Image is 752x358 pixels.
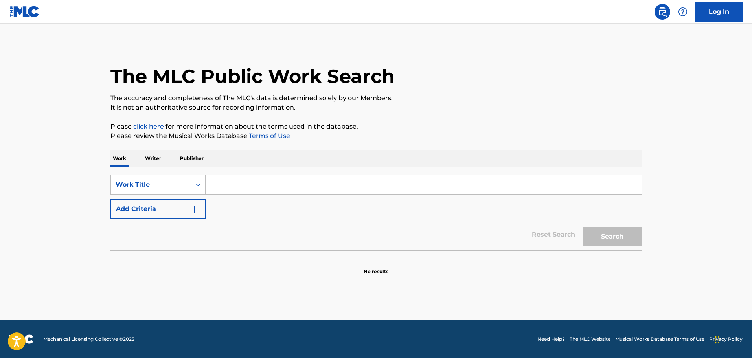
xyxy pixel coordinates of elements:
[709,336,743,343] a: Privacy Policy
[133,123,164,130] a: click here
[143,150,164,167] p: Writer
[110,199,206,219] button: Add Criteria
[658,7,667,17] img: search
[110,122,642,131] p: Please for more information about the terms used in the database.
[247,132,290,140] a: Terms of Use
[110,175,642,250] form: Search Form
[9,6,40,17] img: MLC Logo
[110,150,129,167] p: Work
[110,94,642,103] p: The accuracy and completeness of The MLC's data is determined solely by our Members.
[110,103,642,112] p: It is not an authoritative source for recording information.
[190,204,199,214] img: 9d2ae6d4665cec9f34b9.svg
[43,336,134,343] span: Mechanical Licensing Collective © 2025
[9,334,34,344] img: logo
[364,259,388,275] p: No results
[713,320,752,358] iframe: Chat Widget
[570,336,610,343] a: The MLC Website
[178,150,206,167] p: Publisher
[110,131,642,141] p: Please review the Musical Works Database
[537,336,565,343] a: Need Help?
[615,336,704,343] a: Musical Works Database Terms of Use
[695,2,743,22] a: Log In
[715,328,720,352] div: Drag
[675,4,691,20] div: Help
[116,180,186,189] div: Work Title
[678,7,688,17] img: help
[110,64,395,88] h1: The MLC Public Work Search
[655,4,670,20] a: Public Search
